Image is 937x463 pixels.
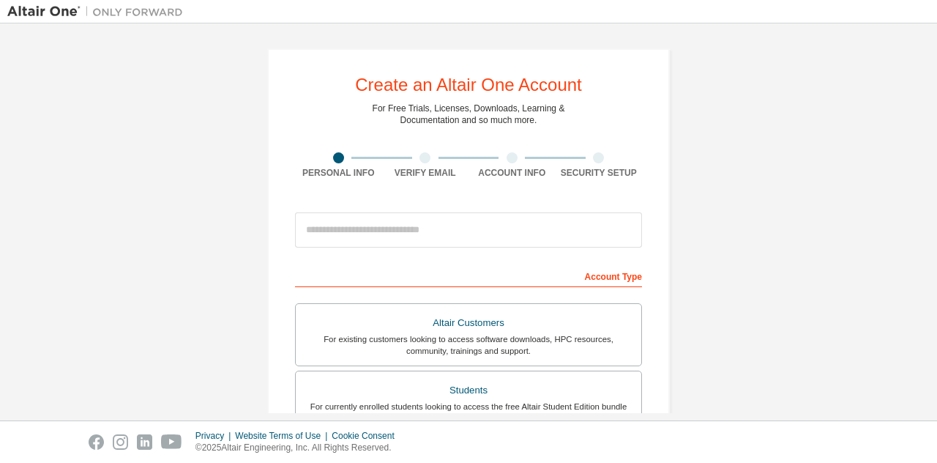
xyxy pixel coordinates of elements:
[295,167,382,179] div: Personal Info
[382,167,469,179] div: Verify Email
[468,167,556,179] div: Account Info
[89,434,104,450] img: facebook.svg
[556,167,643,179] div: Security Setup
[355,76,582,94] div: Create an Altair One Account
[305,380,632,401] div: Students
[137,434,152,450] img: linkedin.svg
[305,313,632,333] div: Altair Customers
[373,103,565,126] div: For Free Trials, Licenses, Downloads, Learning & Documentation and so much more.
[305,333,632,357] div: For existing customers looking to access software downloads, HPC resources, community, trainings ...
[7,4,190,19] img: Altair One
[113,434,128,450] img: instagram.svg
[295,264,642,287] div: Account Type
[332,430,403,442] div: Cookie Consent
[235,430,332,442] div: Website Terms of Use
[195,442,403,454] p: © 2025 Altair Engineering, Inc. All Rights Reserved.
[305,401,632,424] div: For currently enrolled students looking to access the free Altair Student Edition bundle and all ...
[195,430,235,442] div: Privacy
[161,434,182,450] img: youtube.svg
